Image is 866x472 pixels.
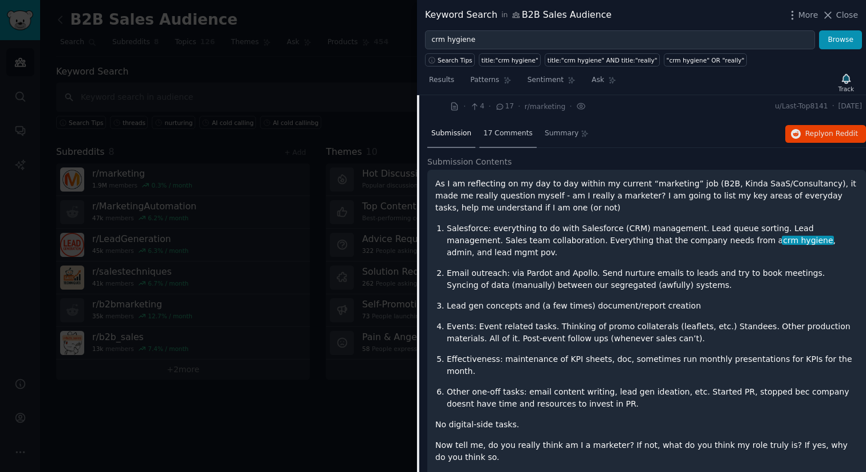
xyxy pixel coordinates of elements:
a: Sentiment [523,71,580,95]
span: Search Tips [438,56,473,64]
span: Summary [545,128,578,139]
a: "crm hygiene" OR "really" [664,53,747,67]
div: Track [839,85,854,93]
span: Results [429,75,454,85]
button: Browse [819,30,862,50]
span: 17 [495,102,514,112]
button: Close [822,9,858,21]
button: Replyon Reddit [785,125,866,143]
span: 4 [470,102,484,112]
span: [DATE] [839,102,862,112]
span: Patterns [470,75,499,85]
a: title:"crm hygiene" AND title:"really" [545,53,660,67]
span: Submission [431,128,471,139]
span: 17 Comments [483,128,533,139]
span: crm hygiene [782,236,834,245]
span: More [798,9,818,21]
div: "crm hygiene" OR "really" [667,56,745,64]
span: · [832,102,834,112]
span: · [569,100,572,112]
p: Salesforce: everything to do with Salesforce (CRM) management. Lead queue sorting. Lead managemen... [447,223,858,259]
span: on Reddit [825,130,858,138]
span: · [463,100,466,112]
div: title:"crm hygiene" [482,56,538,64]
input: Try a keyword related to your business [425,30,815,50]
span: Submission Contents [427,156,512,168]
span: in [501,10,507,21]
a: title:"crm hygiene" [479,53,541,67]
a: Ask [588,71,620,95]
button: Track [834,71,858,95]
button: More [786,9,818,21]
div: title:"crm hygiene" AND title:"really" [548,56,658,64]
p: Lead gen concepts and (a few times) document/report creation [447,300,858,312]
p: Effectiveness: maintenance of KPI sheets, doc, sometimes run monthly presentations for KPIs for t... [447,353,858,377]
p: No digital-side tasks. [435,419,858,431]
p: Email outreach: via Pardot and Apollo. Send nurture emails to leads and try to book meetings. Syn... [447,267,858,291]
p: As I am reflecting on my day to day within my current “marketing” job (B2B, Kinda SaaS/Consultanc... [435,178,858,214]
span: r/marketing [525,103,566,111]
button: Search Tips [425,53,475,67]
p: Other one-off tasks: email content writing, lead gen ideation, etc. Started PR, stopped bec compa... [447,386,858,410]
span: Reply [805,129,858,139]
div: Keyword Search B2B Sales Audience [425,8,612,22]
span: u/Last-Top8141 [775,102,828,112]
span: Sentiment [528,75,564,85]
p: Now tell me, do you really think am I a marketer? If not, what do you think my role truly is? If ... [435,439,858,463]
span: · [489,100,491,112]
p: Events: Event related tasks. Thinking of promo collaterals (leaflets, etc.) Standees. Other produ... [447,321,858,345]
a: Results [425,71,458,95]
span: Close [836,9,858,21]
span: Ask [592,75,604,85]
a: Patterns [466,71,515,95]
span: · [518,100,520,112]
